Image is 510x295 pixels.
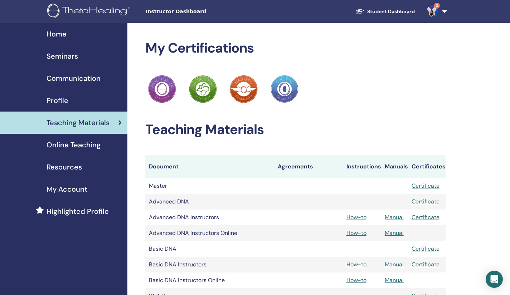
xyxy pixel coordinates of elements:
a: Manual [385,229,404,237]
img: Practitioner [148,75,176,103]
span: Online Teaching [47,139,101,150]
h2: My Certifications [145,40,446,56]
a: Student Dashboard [350,5,421,18]
img: graduation-cap-white.svg [356,8,364,14]
a: How-to [346,261,366,268]
td: Advanced DNA Instructors Online [145,225,274,241]
td: Basic DNA Instructors [145,257,274,272]
a: Manual [385,276,404,284]
span: Seminars [47,51,78,62]
a: How-to [346,229,366,237]
a: Certificate [412,198,439,205]
td: Basic DNA [145,241,274,257]
th: Agreements [274,155,343,178]
img: Practitioner [189,75,217,103]
th: Certificates [408,155,446,178]
span: 3 [434,3,440,9]
span: Home [47,29,67,39]
td: Advanced DNA [145,194,274,210]
th: Manuals [381,155,408,178]
span: Instructor Dashboard [146,8,253,15]
img: Practitioner [271,75,298,103]
img: Practitioner [230,75,258,103]
div: Open Intercom Messenger [486,271,503,288]
td: Advanced DNA Instructors [145,210,274,225]
a: Certificate [412,182,439,190]
a: Manual [385,213,404,221]
span: My Account [47,184,87,195]
span: Teaching Materials [47,117,110,128]
span: Resources [47,162,82,172]
a: Manual [385,261,404,268]
span: Communication [47,73,101,84]
img: logo.png [47,4,133,20]
h2: Teaching Materials [145,122,446,138]
td: Basic DNA Instructors Online [145,272,274,288]
a: Certificate [412,245,439,252]
span: Highlighted Profile [47,206,109,217]
a: Certificate [412,261,439,268]
th: Instructions [343,155,381,178]
td: Master [145,178,274,194]
a: How-to [346,276,366,284]
a: Certificate [412,213,439,221]
th: Document [145,155,274,178]
a: How-to [346,213,366,221]
span: Profile [47,95,68,106]
img: default.jpg [426,6,438,17]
